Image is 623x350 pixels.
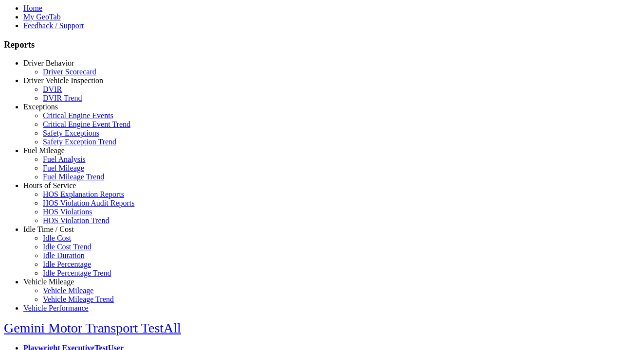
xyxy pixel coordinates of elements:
a: Safety Exceptions [43,129,99,137]
a: Idle Duration [43,251,85,260]
a: Vehicle Mileage [43,286,93,295]
a: Safety Exception Trend [43,138,116,146]
h3: Reports [4,39,619,50]
a: Fuel Mileage [23,146,65,155]
a: HOS Violations [43,208,92,216]
a: Critical Engine Event Trend [43,120,130,128]
a: Idle Cost [43,234,71,242]
a: Vehicle Mileage Trend [43,295,114,303]
a: Driver Scorecard [43,68,96,76]
a: Idle Percentage Trend [43,269,111,277]
a: HOS Violation Audit Reports [43,199,135,207]
a: Gemini Motor Transport TestAll [4,320,181,335]
a: DVIR Trend [43,94,82,102]
a: Driver Behavior [23,59,74,67]
a: Hours of Service [23,181,76,190]
a: Exceptions [23,103,58,111]
a: HOS Explanation Reports [43,190,124,198]
a: Idle Percentage [43,260,91,268]
a: Feedback / Support [23,21,84,30]
a: Idle Cost Trend [43,243,92,251]
a: My GeoTab [23,13,61,21]
a: Fuel Analysis [43,155,86,163]
a: Idle Time / Cost [23,225,74,233]
a: HOS Violation Trend [43,216,110,225]
a: Driver Vehicle Inspection [23,76,103,85]
a: Vehicle Performance [23,304,89,312]
a: Home [23,4,42,12]
a: Fuel Mileage Trend [43,173,104,181]
a: DVIR [43,85,62,93]
a: Critical Engine Events [43,111,113,120]
a: Vehicle Mileage [23,278,74,286]
a: Fuel Mileage [43,164,84,172]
